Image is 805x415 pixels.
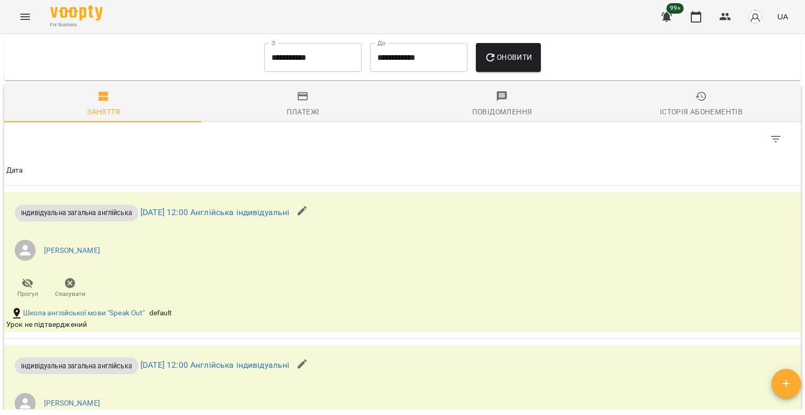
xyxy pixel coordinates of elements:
a: [DATE] 12:00 Англійська індивідуальні [140,207,289,217]
span: UA [777,11,788,22]
span: Прогул [17,290,38,299]
div: Платежі [287,105,320,118]
img: Voopty Logo [50,5,103,20]
a: [DATE] 12:00 Англійська індивідуальні [140,360,289,370]
div: Table Toolbar [4,122,801,156]
a: Школа англійської мови "Speak Out" [23,308,145,318]
span: For Business [50,22,103,28]
button: Фільтр [763,126,788,152]
span: Дата [6,164,799,177]
button: Menu [13,4,38,29]
span: Скасувати [55,290,85,299]
button: Прогул [6,273,49,303]
div: Sort [6,164,23,177]
span: 99+ [667,3,684,14]
div: Повідомлення [472,105,532,118]
div: Заняття [87,105,121,118]
a: [PERSON_NAME] [44,398,100,409]
div: default [147,306,175,321]
button: Скасувати [49,273,91,303]
span: Індивідуальна загальна англійська [15,208,138,218]
a: [PERSON_NAME] [44,246,100,256]
span: Оновити [484,51,532,63]
button: UA [773,7,792,26]
button: Оновити [476,43,540,72]
div: Історія абонементів [660,105,743,118]
div: Дата [6,164,23,177]
span: Індивідуальна загальна англійська [15,361,138,371]
img: avatar_s.png [748,9,763,24]
div: Урок не підтверджений [6,320,533,330]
